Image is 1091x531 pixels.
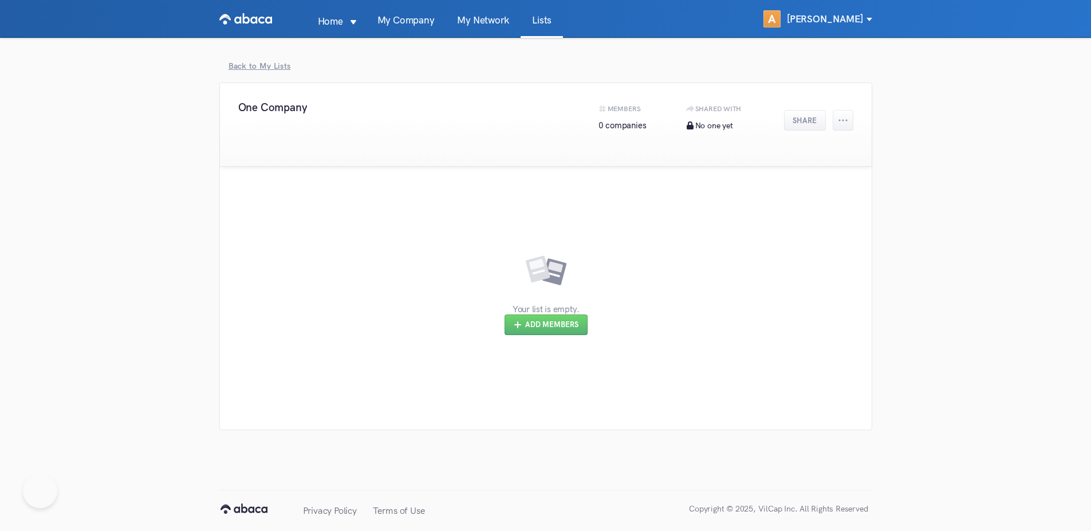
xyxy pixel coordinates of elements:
span: A [763,10,781,27]
img: VIRAL Logo [220,489,267,528]
h4: Shared With [686,104,749,116]
img: Icon - hashtag [598,105,606,113]
p: Copyright © 2025, VilCap Inc. All Rights Reserved [689,490,872,528]
span: Back to My Lists [229,56,291,76]
a: Terms of Use [365,491,434,529]
h3: 0 companies [598,120,661,131]
div: A[PERSON_NAME] [763,5,872,33]
h3: One Company [238,101,308,114]
a: My Network [446,15,521,37]
a: My Company [366,15,446,37]
a: Privacy Policy [295,491,365,529]
button: Icon - plus-whiteAdd Members [505,314,588,335]
p: Your list is empty. [505,304,588,314]
iframe: Help Scout Beacon - Open [23,474,57,508]
img: Icon - lock [686,121,695,130]
h3: No one yet [684,121,747,131]
a: Lists [521,15,563,37]
span: [PERSON_NAME] [787,13,872,25]
p: Home [306,13,355,29]
img: VIRAL Logo [219,10,272,28]
button: Icon - ellipsis--manatee [833,110,853,131]
h4: Members [598,104,661,116]
button: Share [784,110,826,131]
img: Icon - arrow-share [686,105,694,113]
button: Back to My Lists [219,56,291,82]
